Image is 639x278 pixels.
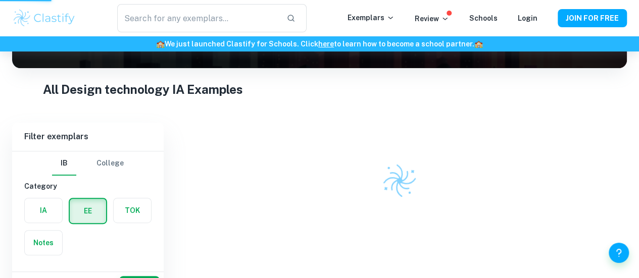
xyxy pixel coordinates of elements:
button: IB [52,151,76,176]
span: 🏫 [156,40,165,48]
h6: Category [24,181,152,192]
button: Notes [25,231,62,255]
button: College [96,151,124,176]
button: EE [70,199,106,223]
h6: Filter exemplars [12,123,164,151]
h1: All Design technology IA Examples [43,80,596,98]
p: Review [415,13,449,24]
input: Search for any exemplars... [117,4,279,32]
a: Schools [469,14,498,22]
button: TOK [114,198,151,223]
img: Clastify logo [379,160,419,200]
a: here [318,40,334,48]
img: Clastify logo [12,8,76,28]
button: IA [25,198,62,223]
p: Exemplars [348,12,395,23]
span: 🏫 [474,40,483,48]
h6: We just launched Clastify for Schools. Click to learn how to become a school partner. [2,38,637,49]
a: Login [518,14,537,22]
button: Help and Feedback [609,243,629,263]
div: Filter type choice [52,151,124,176]
button: JOIN FOR FREE [558,9,627,27]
